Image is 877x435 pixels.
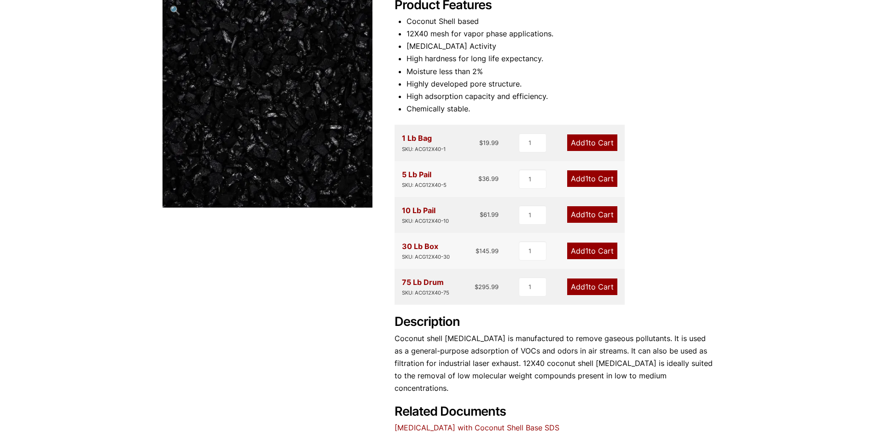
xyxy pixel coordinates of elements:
[585,282,588,291] span: 1
[170,5,180,15] span: 🔍
[585,210,588,219] span: 1
[479,139,499,146] bdi: 19.99
[407,78,715,90] li: Highly developed pore structure.
[567,170,617,187] a: Add1to Cart
[480,211,483,218] span: $
[567,278,617,295] a: Add1to Cart
[395,314,715,330] h2: Description
[476,247,499,255] bdi: 145.99
[402,289,449,297] div: SKU: ACG12X40-75
[585,246,588,255] span: 1
[395,332,715,395] p: Coconut shell [MEDICAL_DATA] is manufactured to remove gaseous pollutants. It is used as a genera...
[585,138,588,147] span: 1
[402,181,447,190] div: SKU: ACG12X40-5
[585,174,588,183] span: 1
[479,139,483,146] span: $
[567,134,617,151] a: Add1to Cart
[407,40,715,52] li: [MEDICAL_DATA] Activity
[402,240,450,261] div: 30 Lb Box
[567,206,617,223] a: Add1to Cart
[407,52,715,65] li: High hardness for long life expectancy.
[407,90,715,103] li: High adsorption capacity and efficiency.
[395,423,559,432] a: [MEDICAL_DATA] with Coconut Shell Base SDS
[476,247,479,255] span: $
[402,217,449,226] div: SKU: ACG12X40-10
[402,145,446,154] div: SKU: ACG12X40-1
[407,15,715,28] li: Coconut Shell based
[402,132,446,153] div: 1 Lb Bag
[407,103,715,115] li: Chemically stable.
[407,65,715,78] li: Moisture less than 2%
[475,283,499,290] bdi: 295.99
[402,204,449,226] div: 10 Lb Pail
[478,175,482,182] span: $
[407,28,715,40] li: 12X40 mesh for vapor phase applications.
[402,168,447,190] div: 5 Lb Pail
[478,175,499,182] bdi: 36.99
[402,276,449,297] div: 75 Lb Drum
[480,211,499,218] bdi: 61.99
[402,253,450,261] div: SKU: ACG12X40-30
[475,283,478,290] span: $
[567,243,617,259] a: Add1to Cart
